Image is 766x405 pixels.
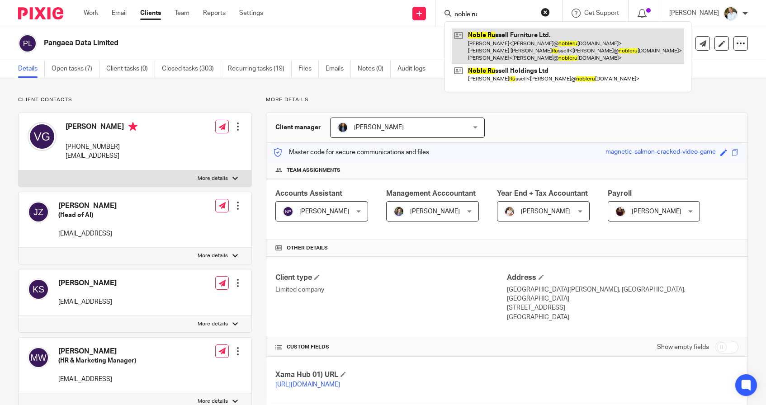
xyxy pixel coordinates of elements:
[28,201,49,223] img: svg%3E
[393,206,404,217] img: 1530183611242%20(1).jpg
[112,9,127,18] a: Email
[128,122,137,131] i: Primary
[358,60,391,78] a: Notes (0)
[58,201,117,211] h4: [PERSON_NAME]
[326,60,351,78] a: Emails
[669,9,719,18] p: [PERSON_NAME]
[521,208,571,215] span: [PERSON_NAME]
[354,124,404,131] span: [PERSON_NAME]
[541,8,550,17] button: Clear
[723,6,738,21] img: sarah-royle.jpg
[275,381,340,388] a: [URL][DOMAIN_NAME]
[239,9,263,18] a: Settings
[386,190,476,197] span: Management Acccountant
[298,60,319,78] a: Files
[608,190,632,197] span: Payroll
[58,278,117,288] h4: [PERSON_NAME]
[58,356,136,365] h5: (HR & Marketing Manager)
[275,370,507,380] h4: Xama Hub 01) URL
[198,252,228,259] p: More details
[66,122,137,133] h4: [PERSON_NAME]
[454,11,535,19] input: Search
[275,344,507,351] h4: CUSTOM FIELDS
[504,206,515,217] img: Kayleigh%20Henson.jpeg
[299,208,349,215] span: [PERSON_NAME]
[18,60,45,78] a: Details
[584,10,619,16] span: Get Support
[337,122,348,133] img: martin-hickman.jpg
[507,303,738,312] p: [STREET_ADDRESS]
[605,147,716,158] div: magnetic-salmon-cracked-video-game
[507,273,738,283] h4: Address
[275,190,342,197] span: Accounts Assistant
[58,229,117,238] p: [EMAIL_ADDRESS]
[84,9,98,18] a: Work
[66,151,137,160] p: [EMAIL_ADDRESS]
[18,96,252,104] p: Client contacts
[58,347,136,356] h4: [PERSON_NAME]
[228,60,292,78] a: Recurring tasks (19)
[198,398,228,405] p: More details
[66,142,137,151] p: [PHONE_NUMBER]
[507,285,738,304] p: [GEOGRAPHIC_DATA][PERSON_NAME], [GEOGRAPHIC_DATA], [GEOGRAPHIC_DATA]
[162,60,221,78] a: Closed tasks (303)
[175,9,189,18] a: Team
[275,123,321,132] h3: Client manager
[657,343,709,352] label: Show empty fields
[287,245,328,252] span: Other details
[275,273,507,283] h4: Client type
[266,96,748,104] p: More details
[287,167,340,174] span: Team assignments
[18,7,63,19] img: Pixie
[28,347,49,368] img: svg%3E
[397,60,432,78] a: Audit logs
[275,285,507,294] p: Limited company
[44,38,509,48] h2: Pangaea Data Limited
[106,60,155,78] a: Client tasks (0)
[28,278,49,300] img: svg%3E
[410,208,460,215] span: [PERSON_NAME]
[198,175,228,182] p: More details
[507,313,738,322] p: [GEOGRAPHIC_DATA]
[58,211,117,220] h5: (Head of AI)
[58,297,117,306] p: [EMAIL_ADDRESS]
[28,122,57,151] img: svg%3E
[615,206,626,217] img: MaxAcc_Sep21_ElliDeanPhoto_030.jpg
[18,34,37,53] img: svg%3E
[283,206,293,217] img: svg%3E
[58,375,136,384] p: [EMAIL_ADDRESS]
[198,320,228,328] p: More details
[203,9,226,18] a: Reports
[140,9,161,18] a: Clients
[497,190,588,197] span: Year End + Tax Accountant
[273,148,429,157] p: Master code for secure communications and files
[632,208,681,215] span: [PERSON_NAME]
[52,60,99,78] a: Open tasks (7)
